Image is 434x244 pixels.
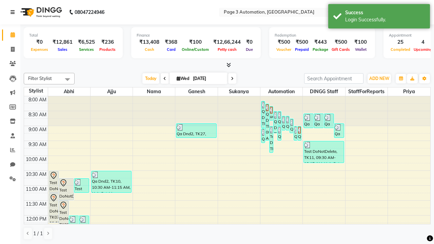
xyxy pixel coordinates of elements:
div: ₹6,525 [75,38,98,46]
div: Finance [137,33,255,38]
div: ₹0 [29,38,50,46]
span: DINGG Staff [303,87,345,96]
div: ₹12,66,244 [211,38,243,46]
span: Products [98,47,117,52]
div: 8:00 AM [27,96,48,103]
div: undefined, TK16, 08:20 AM-08:50 AM, Hair cut Below 12 years (Boy) [270,106,273,120]
span: StaffForReports [346,87,388,96]
div: ₹100 [352,38,370,46]
span: Sales [56,47,69,52]
div: Qa Dnd2, TK18, 08:30 AM-09:00 AM, Hair cut Below 12 years (Boy) [278,111,281,125]
div: ₹13,408 [137,38,162,46]
div: ₹236 [98,38,117,46]
div: 10:30 AM [24,171,48,178]
div: Qa Dnd2, TK10, 10:30 AM-11:15 AM, Hair Cut-Men [92,171,131,192]
div: Qa Dnd2, TK20, 08:35 AM-09:05 AM, Hair Cut By Expert-Men [314,114,323,128]
div: 9:30 AM [27,141,48,148]
div: ₹0 [243,38,255,46]
div: 11:30 AM [24,201,48,208]
span: Expenses [29,47,50,52]
div: Qa Dnd2, TK29, 09:00 AM-09:30 AM, Hair cut Below 12 years (Boy) [298,126,301,140]
div: ₹500 [293,38,311,46]
span: Sukanya [218,87,260,96]
div: Success [345,9,425,16]
div: Stylist [24,87,48,95]
div: 11:00 AM [24,186,48,193]
div: Qa Dnd2, TK30, 09:00 AM-09:30 AM, Hair cut Below 12 years (Boy) [278,126,281,140]
div: Qa Dnd2, TK31, 09:00 AM-09:30 AM, Hair cut Below 12 years (Boy) [294,126,297,140]
span: Priya [388,87,430,96]
span: Ajju [91,87,133,96]
input: 2025-09-03 [191,74,225,84]
b: 08047224946 [75,3,104,22]
div: Qa Dnd2, TK25, 08:45 AM-09:15 AM, Hair Cut By Expert-Men [290,119,293,133]
span: Automation [260,87,302,96]
div: Test DoNotDelete, TK08, 10:45 AM-11:30 AM, Hair Cut-Men [59,179,74,200]
div: Qa Dnd2, TK23, 08:40 AM-09:10 AM, Hair Cut By Expert-Men [282,116,285,130]
div: Qa Dnd2, TK26, 08:30 AM-09:15 AM, Hair Cut-Men [274,111,277,133]
div: Login Successfully. [345,16,425,23]
span: Today [142,73,159,84]
span: Online/Custom [180,47,211,52]
span: Card [165,47,177,52]
button: ADD NEW [368,74,391,83]
input: Search Appointment [304,73,363,84]
div: ₹443 [311,38,330,46]
div: Qa Dnd2, TK17, 08:15 AM-09:30 AM, Hair Cut By Expert-Men,Hair Cut-Men [265,104,269,140]
div: ₹500 [330,38,352,46]
div: ₹12,861 [50,38,75,46]
div: Test DoNotDelete, TK12, 10:45 AM-11:15 AM, Hair Cut By Expert-Men [74,179,89,192]
span: Due [244,47,255,52]
div: Qa Dnd2, TK21, 08:35 AM-09:05 AM, Hair cut Below 12 years (Boy) [324,114,334,128]
div: Qa Dnd2, TK22, 08:10 AM-09:05 AM, Special Hair Wash- Men [261,101,265,128]
img: logo [17,3,64,22]
span: Prepaid [293,47,311,52]
div: Qa Dnd2, TK24, 08:40 AM-09:10 AM, Hair Cut By Expert-Men [286,116,289,130]
div: 4 [412,38,434,46]
span: Wed [175,76,191,81]
span: ADD NEW [369,76,389,81]
span: Cash [143,47,156,52]
span: Package [311,47,330,52]
span: Nama [133,87,175,96]
div: ₹368 [162,38,180,46]
div: Test DoNotDelete, TK07, 11:15 AM-12:15 PM, Hair Cut-Women [49,194,59,222]
div: Qa Dnd2, TK19, 08:35 AM-09:05 AM, Hair Cut By Expert-Men [304,114,313,128]
div: Qa Dnd2, TK32, 09:05 AM-09:35 AM, Hair cut Below 12 years (Boy) [261,129,265,143]
span: Petty cash [216,47,238,52]
div: 8:30 AM [27,111,48,118]
div: Test DoNotDelete, TK14, 12:00 PM-12:45 PM, Hair Cut-Men [79,216,89,237]
span: 1 / 1 [33,230,43,237]
span: Completed [389,47,412,52]
div: ₹500 [275,38,293,46]
div: Qa Dnd2, TK28, 08:55 AM-09:25 AM, Hair cut Below 12 years (Boy) [334,124,344,138]
div: ₹100 [180,38,211,46]
div: Test DoNotDelete, TK06, 10:30 AM-11:15 AM, Hair Cut-Men [49,171,59,192]
div: Qa Dnd2, TK27, 08:55 AM-09:25 AM, Hair cut Below 12 years (Boy) [176,124,216,138]
div: 25 [389,38,412,46]
span: Upcoming [412,47,434,52]
div: 10:00 AM [24,156,48,163]
span: Ganesh [175,87,217,96]
div: 12:00 PM [25,216,48,223]
span: Wallet [353,47,368,52]
div: Redemption [275,33,370,38]
div: Total [29,33,117,38]
div: 9:00 AM [27,126,48,133]
span: Services [77,47,96,52]
span: Abhi [48,87,90,96]
span: Filter Stylist [28,76,52,81]
span: Gift Cards [330,47,352,52]
div: Test DoNotDelete, TK34, 09:00 AM-09:55 AM, Special Hair Wash- Men [270,126,273,152]
span: Voucher [275,47,293,52]
div: Test DoNotDelete, TK09, 11:30 AM-12:30 PM, Hair Cut-Women [59,201,68,230]
div: Test DoNotDelete, TK11, 09:30 AM-10:15 AM, Hair Cut-Men [304,141,343,163]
